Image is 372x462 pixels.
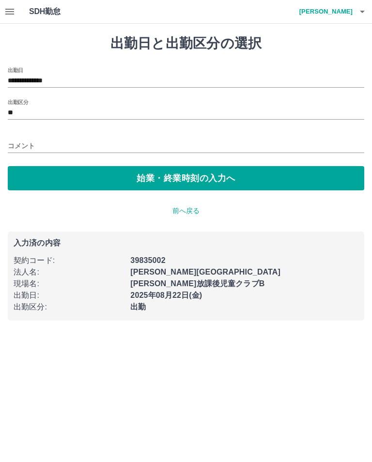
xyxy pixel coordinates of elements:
[130,279,264,288] b: [PERSON_NAME]放課後児童クラブB
[130,291,202,299] b: 2025年08月22日(金)
[14,278,124,290] p: 現場名 :
[14,290,124,301] p: 出勤日 :
[8,166,364,190] button: 始業・終業時刻の入力へ
[130,256,165,264] b: 39835002
[14,301,124,313] p: 出勤区分 :
[8,66,23,74] label: 出勤日
[8,206,364,216] p: 前へ戻る
[130,303,146,311] b: 出勤
[14,255,124,266] p: 契約コード :
[14,266,124,278] p: 法人名 :
[14,239,358,247] p: 入力済の内容
[8,35,364,52] h1: 出勤日と出勤区分の選択
[130,268,280,276] b: [PERSON_NAME][GEOGRAPHIC_DATA]
[8,98,28,106] label: 出勤区分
